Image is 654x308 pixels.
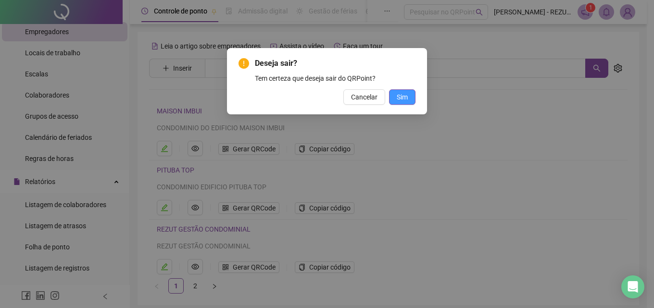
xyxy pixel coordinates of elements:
[397,92,408,102] span: Sim
[621,275,644,298] div: Open Intercom Messenger
[389,89,415,105] button: Sim
[255,73,415,84] div: Tem certeza que deseja sair do QRPoint?
[239,58,249,69] span: exclamation-circle
[255,58,415,69] span: Deseja sair?
[351,92,377,102] span: Cancelar
[343,89,385,105] button: Cancelar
